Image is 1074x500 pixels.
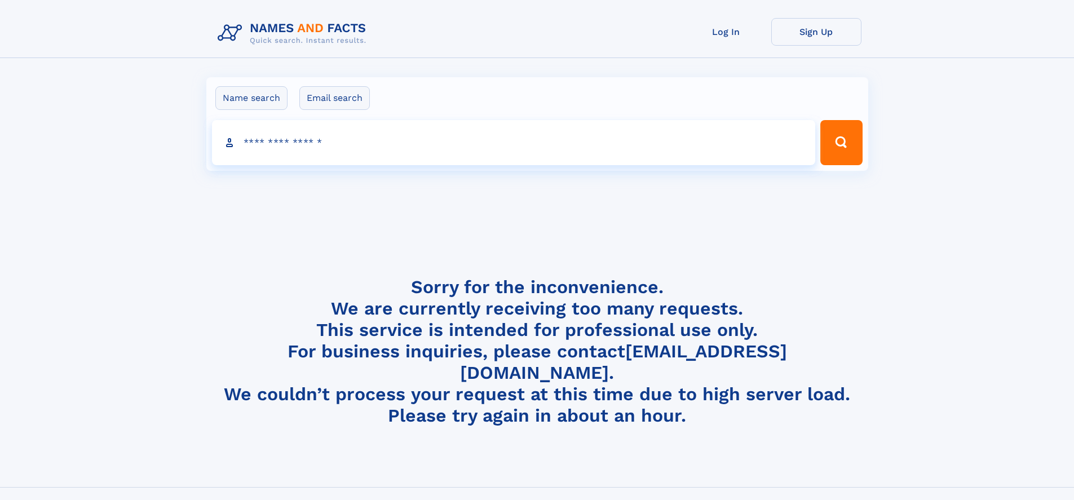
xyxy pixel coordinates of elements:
[820,120,862,165] button: Search Button
[299,86,370,110] label: Email search
[213,276,861,427] h4: Sorry for the inconvenience. We are currently receiving too many requests. This service is intend...
[460,340,787,383] a: [EMAIL_ADDRESS][DOMAIN_NAME]
[213,18,375,48] img: Logo Names and Facts
[212,120,816,165] input: search input
[681,18,771,46] a: Log In
[771,18,861,46] a: Sign Up
[215,86,288,110] label: Name search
